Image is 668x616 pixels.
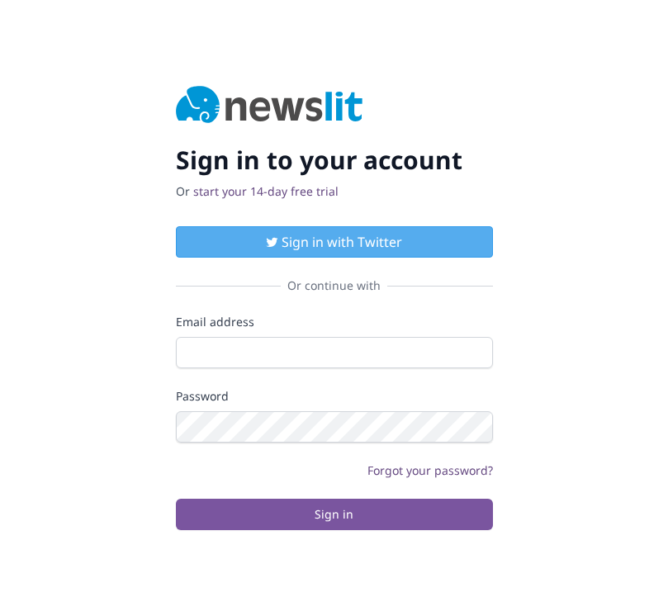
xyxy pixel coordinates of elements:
[176,388,493,405] label: Password
[281,277,387,294] span: Or continue with
[176,86,363,126] img: Newslit
[193,183,339,199] a: start your 14-day free trial
[176,226,493,258] button: Sign in with Twitter
[176,499,493,530] button: Sign in
[176,145,493,175] h2: Sign in to your account
[176,314,493,330] label: Email address
[367,462,493,478] a: Forgot your password?
[176,183,493,200] p: Or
